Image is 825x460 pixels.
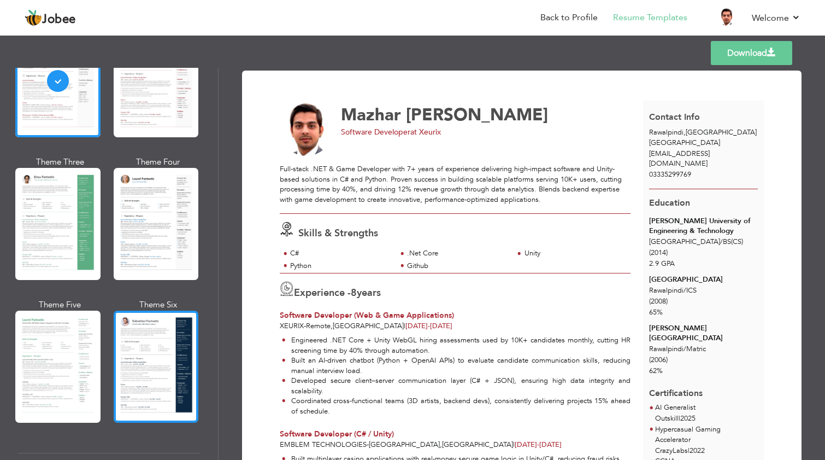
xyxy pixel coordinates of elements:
[442,440,513,450] span: [GEOGRAPHIC_DATA]
[280,103,333,156] img: No image
[752,11,800,25] a: Welcome
[116,156,201,168] div: Theme Four
[280,440,367,450] span: Emblem Technologies
[683,127,686,137] span: ,
[649,323,758,343] div: [PERSON_NAME][GEOGRAPHIC_DATA]
[649,248,668,258] span: (2014)
[649,259,675,269] span: 2.9 GPA
[25,9,42,27] img: jobee.io
[649,296,668,306] span: (2008)
[290,248,390,259] div: C#
[341,127,410,137] span: Software Developer
[720,237,723,247] span: /
[649,275,758,285] div: [GEOGRAPHIC_DATA]
[294,286,351,300] span: Experience -
[655,414,696,424] p: Outskill 2025
[404,321,405,331] span: |
[515,440,562,450] span: [DATE]
[405,321,452,331] span: [DATE]
[649,344,706,354] span: Rawalpindi Matric
[282,335,630,356] li: Engineered .NET Core + Unity WebGL hiring assessments used by 10K+ candidates monthly, cutting HR...
[407,248,507,259] div: .Net Core
[649,355,668,365] span: (2006)
[515,440,539,450] span: [DATE]
[407,261,507,271] div: Github
[351,286,381,300] label: years
[649,366,663,376] span: 62%
[655,403,696,412] span: AI Generalist
[280,310,454,321] span: Software Developer (Web & Game Applications)
[649,237,743,247] span: [GEOGRAPHIC_DATA] BS(CS)
[17,156,103,168] div: Theme Three
[679,414,680,423] span: |
[280,321,304,331] span: XEURIX
[649,379,703,400] span: Certifications
[613,11,687,24] a: Resume Templates
[683,286,686,295] span: /
[525,248,624,259] div: Unity
[410,127,441,137] span: at Xeurix
[649,127,683,137] span: Rawalpindi
[711,41,792,65] a: Download
[290,261,390,271] div: Python
[17,299,103,311] div: Theme Five
[649,111,700,123] span: Contact Info
[405,321,430,331] span: [DATE]
[306,321,331,331] span: Remote
[649,170,691,179] span: 03335299769
[683,344,686,354] span: /
[540,11,598,24] a: Back to Profile
[440,440,442,450] span: ,
[25,9,76,27] a: Jobee
[298,226,378,240] span: Skills & Strengths
[537,440,539,450] span: -
[331,321,333,331] span: ,
[42,14,76,26] span: Jobee
[649,307,663,317] span: 65%
[280,164,630,205] div: Full-stack .NET & Game Developer with 7+ years of experience delivering high-impact software and ...
[341,103,401,126] span: Mazhar
[351,286,357,300] span: 8
[718,8,735,26] img: Profile Img
[655,446,758,457] p: CrazyLabs 2022
[282,356,630,376] li: Built an AI-driven chatbot (Python + OpenAI APIs) to evaluate candidate communication skills, red...
[333,321,404,331] span: [GEOGRAPHIC_DATA]
[649,149,710,169] span: [EMAIL_ADDRESS][DOMAIN_NAME]
[280,429,394,439] span: Software Developer (C# / Unity)
[428,321,430,331] span: -
[643,127,764,148] div: [GEOGRAPHIC_DATA]
[367,440,369,450] span: -
[513,440,515,450] span: |
[688,446,690,456] span: |
[649,286,697,295] span: Rawalpindi ICS
[649,138,720,148] span: [GEOGRAPHIC_DATA]
[655,424,721,445] span: Hypercasual Gaming Accelerator
[116,299,201,311] div: Theme Six
[282,376,630,396] li: Developed secure client–server communication layer (C# + JSON), ensuring high data integrity and ...
[282,396,630,416] li: Coordinated cross-functional teams (3D artists, backend devs), consistently delivering projects 1...
[649,216,758,236] div: [PERSON_NAME] University of Engineering & Technology
[649,197,690,209] span: Education
[369,440,440,450] span: [GEOGRAPHIC_DATA]
[304,321,306,331] span: -
[406,103,548,126] span: [PERSON_NAME]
